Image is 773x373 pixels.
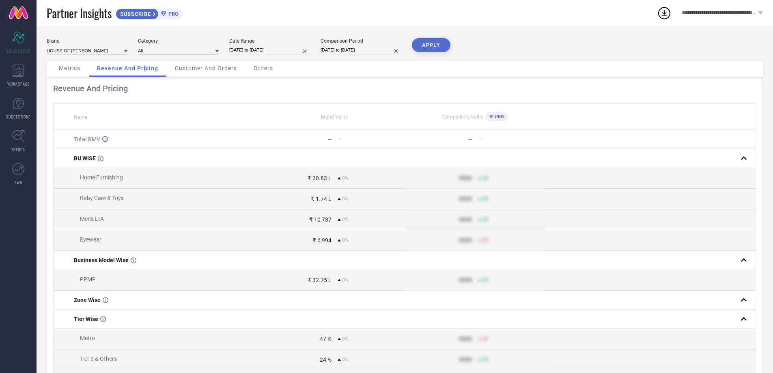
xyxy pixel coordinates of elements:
[342,237,349,243] span: 0%
[116,11,153,17] span: SUBSCRIBE
[657,6,672,20] div: Open download list
[459,356,472,363] div: 9999
[74,316,98,322] span: Tier Wise
[80,195,124,201] span: Baby Care & Toys
[321,38,402,44] div: Comparison Period
[47,38,128,44] div: Brand
[327,136,332,142] div: —
[342,196,349,202] span: 0%
[254,65,273,71] span: Others
[468,136,472,142] div: —
[311,196,332,202] div: ₹ 1.74 L
[342,336,349,342] span: 0%
[80,216,104,222] span: Men's LTA
[482,357,488,362] span: 50
[80,174,123,181] span: Home Furnishing
[74,155,96,162] span: BU WISE
[229,38,310,44] div: Date Range
[80,335,95,341] span: Metro
[493,114,504,119] span: PRO
[175,65,237,71] span: Customer And Orders
[6,48,30,54] span: SCORECARDS
[59,65,80,71] span: Metrics
[74,114,87,120] span: Name
[342,277,349,283] span: 0%
[459,196,472,202] div: 9999
[342,175,349,181] span: 0%
[53,84,756,93] div: Revenue And Pricing
[321,114,348,120] span: Brand Value
[15,179,22,185] span: FWD
[459,216,472,223] div: 9999
[229,46,310,54] input: Select date range
[320,356,332,363] div: 24 %
[308,175,332,181] div: ₹ 30.83 L
[74,136,100,142] span: Total GMV
[342,357,349,362] span: 0%
[321,46,402,54] input: Select comparison period
[7,81,30,87] span: WORKSPACE
[74,257,129,263] span: Business Model Wise
[482,237,488,243] span: 50
[97,65,158,71] span: Revenue And Pricing
[80,276,96,282] span: PPMP
[338,136,405,142] div: —
[308,277,332,283] div: ₹ 32.75 L
[138,38,219,44] div: Category
[442,114,483,120] span: Competitors Value
[482,336,488,342] span: 50
[342,217,349,222] span: 0%
[482,277,488,283] span: 50
[116,6,183,19] a: SUBSCRIBEPRO
[459,277,472,283] div: 9999
[482,196,488,202] span: 50
[312,237,332,244] div: ₹ 6,994
[80,236,101,243] span: Eyewear
[74,297,101,303] span: Zone Wise
[11,147,25,153] span: TRENDS
[47,5,112,22] span: Partner Insights
[482,217,488,222] span: 50
[459,336,472,342] div: 9999
[309,216,332,223] div: ₹ 10,737
[320,336,332,342] div: 47 %
[80,356,117,362] span: Tier 3 & Others
[166,11,179,17] span: PRO
[459,237,472,244] div: 9999
[412,38,450,52] button: APPLY
[6,114,31,120] span: SUGGESTIONS
[478,136,545,142] div: —
[459,175,472,181] div: 9999
[482,175,488,181] span: 50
